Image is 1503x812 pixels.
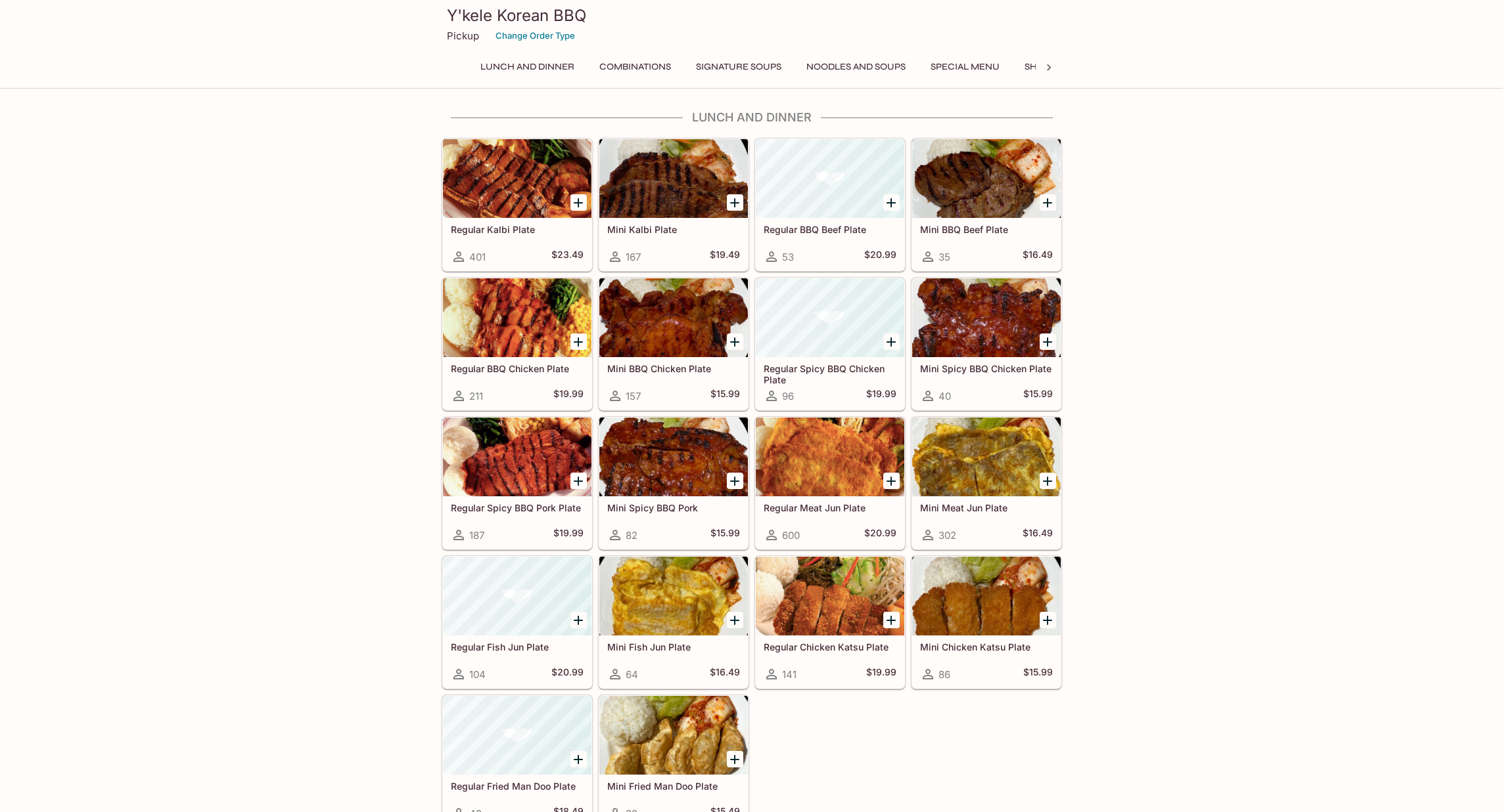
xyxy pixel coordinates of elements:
[727,333,743,350] button: Add Mini BBQ Chicken Plate
[756,139,904,218] div: Regular BBQ Beef Plate
[469,668,486,681] span: 104
[755,417,905,549] a: Regular Meat Jun Plate600$20.99
[599,278,748,357] div: Mini BBQ Chicken Plate
[782,251,794,263] span: 53
[443,278,591,357] div: Regular BBQ Chicken Plate
[756,278,904,357] div: Regular Spicy BBQ Chicken Plate
[442,556,592,689] a: Regular Fish Jun Plate104$20.99
[866,388,896,404] h5: $19.99
[920,641,1053,652] h5: Mini Chicken Katsu Plate
[626,668,638,681] span: 64
[607,502,740,513] h5: Mini Spicy BBQ Pork
[938,390,951,402] span: 40
[570,751,587,767] button: Add Regular Fried Man Doo Plate
[442,278,592,410] a: Regular BBQ Chicken Plate211$19.99
[755,556,905,689] a: Regular Chicken Katsu Plate141$19.99
[883,194,900,211] button: Add Regular BBQ Beef Plate
[938,529,956,542] span: 302
[599,278,749,410] a: Mini BBQ Chicken Plate157$15.99
[864,527,896,543] h5: $20.99
[1023,666,1053,682] h5: $15.99
[551,249,584,265] h5: $23.49
[883,333,900,350] button: Add Regular Spicy BBQ Chicken Plate
[912,278,1061,410] a: Mini Spicy BBQ Chicken Plate40$15.99
[764,363,896,385] h5: Regular Spicy BBQ Chicken Plate
[599,139,748,218] div: Mini Kalbi Plate
[864,249,896,265] h5: $20.99
[599,139,749,271] a: Mini Kalbi Plate167$19.49
[727,612,743,628] button: Add Mini Fish Jun Plate
[490,26,581,46] button: Change Order Type
[607,641,740,652] h5: Mini Fish Jun Plate
[756,557,904,635] div: Regular Chicken Katsu Plate
[689,58,789,76] button: Signature Soups
[570,194,587,211] button: Add Regular Kalbi Plate
[1040,194,1056,211] button: Add Mini BBQ Beef Plate
[447,30,479,42] p: Pickup
[443,696,591,775] div: Regular Fried Man Doo Plate
[451,224,584,235] h5: Regular Kalbi Plate
[553,388,584,404] h5: $19.99
[599,417,749,549] a: Mini Spicy BBQ Pork82$15.99
[443,139,591,218] div: Regular Kalbi Plate
[938,668,950,681] span: 86
[866,666,896,682] h5: $19.99
[451,641,584,652] h5: Regular Fish Jun Plate
[469,390,483,402] span: 211
[710,249,740,265] h5: $19.49
[923,58,1007,76] button: Special Menu
[443,557,591,635] div: Regular Fish Jun Plate
[451,363,584,374] h5: Regular BBQ Chicken Plate
[1040,612,1056,628] button: Add Mini Chicken Katsu Plate
[447,5,1057,26] h3: Y'kele Korean BBQ
[883,612,900,628] button: Add Regular Chicken Katsu Plate
[551,666,584,682] h5: $20.99
[920,363,1053,374] h5: Mini Spicy BBQ Chicken Plate
[599,557,748,635] div: Mini Fish Jun Plate
[599,417,748,496] div: Mini Spicy BBQ Pork
[570,473,587,489] button: Add Regular Spicy BBQ Pork Plate
[1023,388,1053,404] h5: $15.99
[912,417,1061,549] a: Mini Meat Jun Plate302$16.49
[442,417,592,549] a: Regular Spicy BBQ Pork Plate187$19.99
[938,251,950,263] span: 35
[570,612,587,628] button: Add Regular Fish Jun Plate
[570,333,587,350] button: Add Regular BBQ Chicken Plate
[920,224,1053,235] h5: Mini BBQ Beef Plate
[1040,473,1056,489] button: Add Mini Meat Jun Plate
[756,417,904,496] div: Regular Meat Jun Plate
[727,473,743,489] button: Add Mini Spicy BBQ Pork
[912,139,1061,271] a: Mini BBQ Beef Plate35$16.49
[442,139,592,271] a: Regular Kalbi Plate401$23.49
[469,251,486,263] span: 401
[451,502,584,513] h5: Regular Spicy BBQ Pork Plate
[883,473,900,489] button: Add Regular Meat Jun Plate
[1040,333,1056,350] button: Add Mini Spicy BBQ Chicken Plate
[607,224,740,235] h5: Mini Kalbi Plate
[764,641,896,652] h5: Regular Chicken Katsu Plate
[451,780,584,792] h5: Regular Fried Man Doo Plate
[626,390,641,402] span: 157
[764,224,896,235] h5: Regular BBQ Beef Plate
[469,529,484,542] span: 187
[1017,58,1111,76] button: Shrimp Combos
[912,417,1061,496] div: Mini Meat Jun Plate
[607,780,740,792] h5: Mini Fried Man Doo Plate
[607,363,740,374] h5: Mini BBQ Chicken Plate
[442,110,1062,125] h4: Lunch and Dinner
[920,502,1053,513] h5: Mini Meat Jun Plate
[626,251,641,263] span: 167
[727,751,743,767] button: Add Mini Fried Man Doo Plate
[755,278,905,410] a: Regular Spicy BBQ Chicken Plate96$19.99
[912,278,1061,357] div: Mini Spicy BBQ Chicken Plate
[710,666,740,682] h5: $16.49
[599,696,748,775] div: Mini Fried Man Doo Plate
[553,527,584,543] h5: $19.99
[473,58,582,76] button: Lunch and Dinner
[912,557,1061,635] div: Mini Chicken Katsu Plate
[727,194,743,211] button: Add Mini Kalbi Plate
[799,58,913,76] button: Noodles and Soups
[1023,527,1053,543] h5: $16.49
[912,556,1061,689] a: Mini Chicken Katsu Plate86$15.99
[1023,249,1053,265] h5: $16.49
